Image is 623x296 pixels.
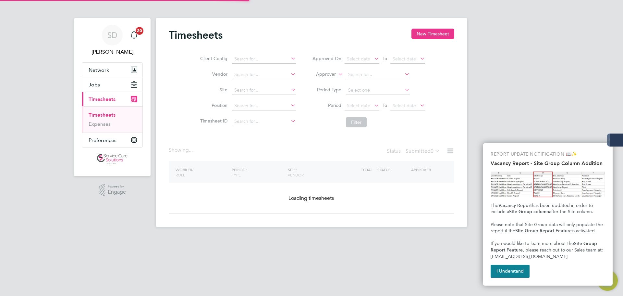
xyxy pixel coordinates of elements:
[107,31,117,39] span: SD
[198,87,227,93] label: Site
[312,87,341,93] label: Period Type
[89,112,116,118] a: Timesheets
[82,25,143,56] a: Go to account details
[393,56,416,62] span: Select date
[82,154,143,164] a: Go to home page
[89,82,100,88] span: Jobs
[387,147,441,156] div: Status
[198,71,227,77] label: Vendor
[406,148,440,154] label: Submitted
[491,241,574,246] span: If you would like to learn more about the
[393,103,416,109] span: Select date
[381,101,389,109] span: To
[498,203,532,208] strong: Vacancy Report
[491,247,604,259] span: , please reach out to our Sales team at: [EMAIL_ADDRESS][DOMAIN_NAME]
[89,67,109,73] span: Network
[198,118,227,124] label: Timesheet ID
[411,29,454,39] button: New Timesheet
[515,228,572,234] strong: Site Group Report Feature
[312,56,341,61] label: Approved On
[89,121,111,127] a: Expenses
[232,101,296,110] input: Search for...
[483,143,613,286] div: Vacancy Report - Site Group Column Addition
[431,148,434,154] span: 0
[491,203,498,208] span: The
[381,54,389,63] span: To
[347,56,370,62] span: Select date
[189,147,193,153] span: ...
[346,117,367,127] button: Filter
[89,137,116,143] span: Preferences
[108,189,126,195] span: Engage
[346,70,410,79] input: Search for...
[549,209,593,214] span: after the Site column.
[312,102,341,108] label: Period
[198,56,227,61] label: Client Config
[491,265,530,278] button: I Understand
[82,48,143,56] span: Samantha Dix
[509,209,549,214] strong: Site Group column
[169,147,194,154] div: Showing
[491,222,604,234] span: Please note that Site Group data will only populate the report if the
[136,27,143,35] span: 20
[491,160,605,166] h2: Vacancy Report - Site Group Column Addition
[491,241,598,253] strong: Site Group Report Feature
[491,151,605,158] p: REPORT UPDATE NOTIFICATION 📖✨
[97,154,128,164] img: servicecare-logo-retina.png
[307,71,336,78] label: Approver
[491,203,594,215] span: has been updated in order to include a
[169,29,223,42] h2: Timesheets
[108,184,126,189] span: Powered by
[347,103,370,109] span: Select date
[232,117,296,126] input: Search for...
[232,86,296,95] input: Search for...
[74,18,151,176] nav: Main navigation
[491,172,605,197] img: Site Group Column in Vacancy Report
[89,96,116,102] span: Timesheets
[572,228,596,234] span: is activated.
[346,86,410,95] input: Select one
[232,70,296,79] input: Search for...
[232,55,296,64] input: Search for...
[198,102,227,108] label: Position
